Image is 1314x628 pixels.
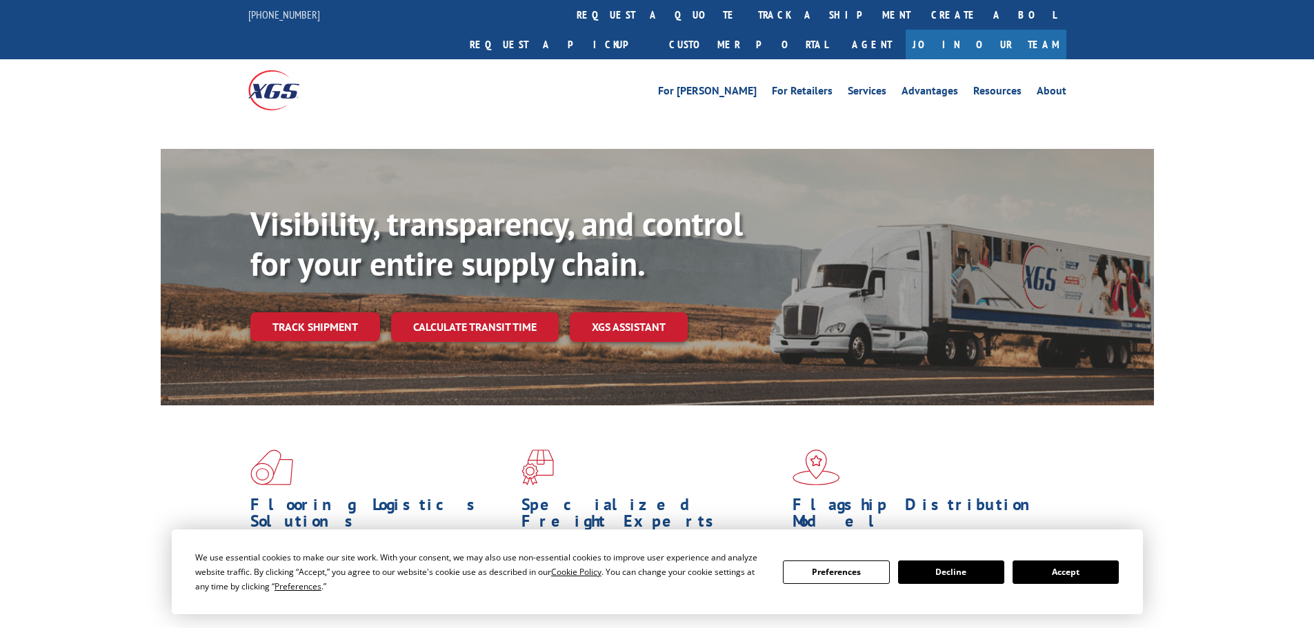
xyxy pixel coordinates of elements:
[250,312,380,341] a: Track shipment
[772,85,833,101] a: For Retailers
[551,566,601,578] span: Cookie Policy
[459,30,659,59] a: Request a pickup
[898,560,1004,584] button: Decline
[848,85,886,101] a: Services
[195,550,766,594] div: We use essential cookies to make our site work. With your consent, we may also use non-essential ...
[906,30,1066,59] a: Join Our Team
[570,312,688,342] a: XGS ASSISTANT
[250,496,511,536] h1: Flooring Logistics Solutions
[521,496,782,536] h1: Specialized Freight Experts
[783,560,889,584] button: Preferences
[838,30,906,59] a: Agent
[658,85,757,101] a: For [PERSON_NAME]
[1037,85,1066,101] a: About
[250,449,293,485] img: xgs-icon-total-supply-chain-intelligence-red
[391,312,559,342] a: Calculate transit time
[521,449,554,485] img: xgs-icon-focused-on-flooring-red
[902,85,958,101] a: Advantages
[172,529,1143,614] div: Cookie Consent Prompt
[793,496,1053,536] h1: Flagship Distribution Model
[1013,560,1119,584] button: Accept
[250,202,743,285] b: Visibility, transparency, and control for your entire supply chain.
[793,449,840,485] img: xgs-icon-flagship-distribution-model-red
[659,30,838,59] a: Customer Portal
[973,85,1022,101] a: Resources
[248,8,320,21] a: [PHONE_NUMBER]
[275,580,321,592] span: Preferences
